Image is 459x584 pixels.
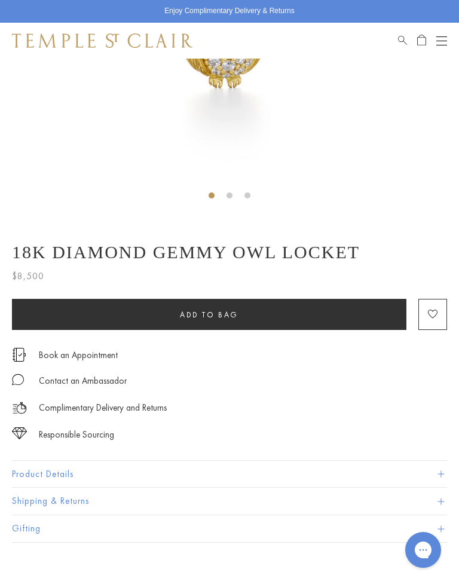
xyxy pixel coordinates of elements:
[164,5,294,17] p: Enjoy Complimentary Delivery & Returns
[12,427,27,439] img: icon_sourcing.svg
[399,528,447,572] iframe: Gorgias live chat messenger
[12,299,406,330] button: Add to bag
[12,374,24,386] img: MessageIcon-01_2.svg
[12,488,447,515] button: Shipping & Returns
[398,33,407,48] a: Search
[12,461,447,488] button: Product Details
[417,33,426,48] a: Open Shopping Bag
[12,242,447,262] h1: 18K Diamond Gemmy Owl Locket
[12,515,447,542] button: Gifting
[180,310,238,320] span: Add to bag
[12,348,26,362] img: icon_appointment.svg
[39,348,118,362] a: Book an Appointment
[436,33,447,48] button: Open navigation
[39,374,127,389] div: Contact an Ambassador
[12,33,192,48] img: Temple St. Clair
[12,400,27,415] img: icon_delivery.svg
[39,427,114,442] div: Responsible Sourcing
[12,268,44,284] span: $8,500
[39,400,167,415] p: Complimentary Delivery and Returns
